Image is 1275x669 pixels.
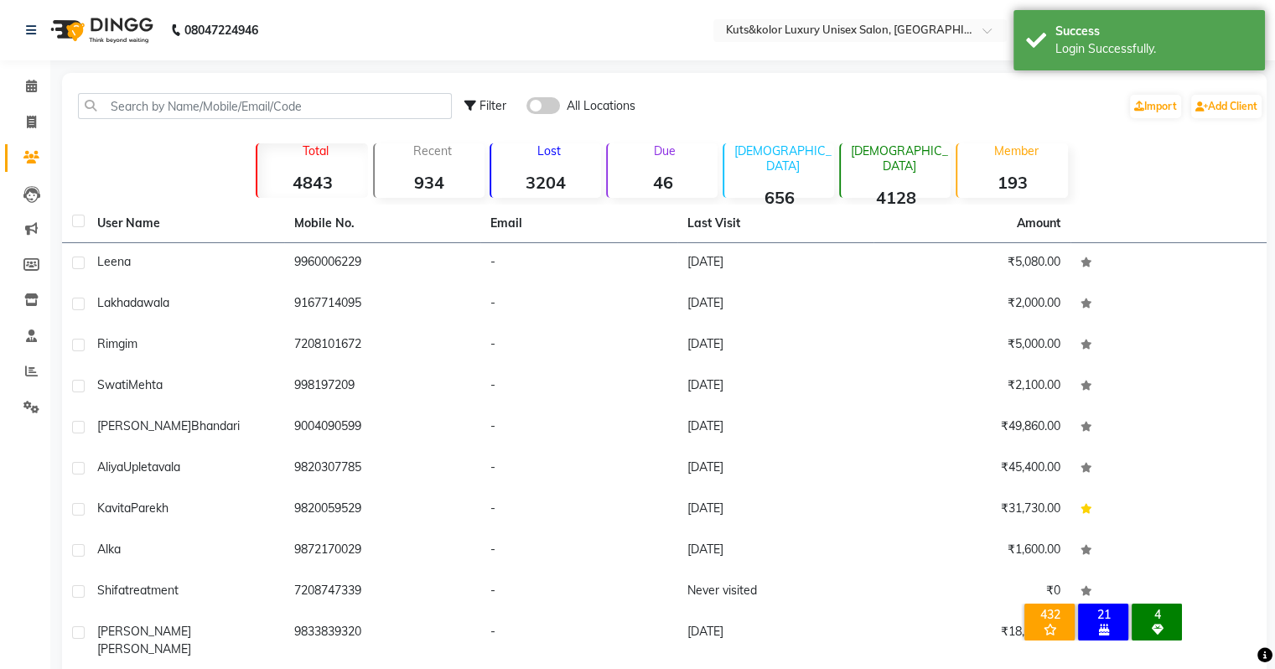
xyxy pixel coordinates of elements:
a: Add Client [1191,95,1262,118]
span: Leena [97,254,131,269]
p: Total [264,143,367,158]
p: Due [611,143,718,158]
span: All Locations [567,97,635,115]
td: - [480,366,677,407]
span: [PERSON_NAME] [97,624,191,639]
span: Alka [97,542,121,557]
td: [DATE] [677,613,874,668]
td: 9833839320 [284,613,481,668]
td: ₹18,000.00 [873,613,1070,668]
p: [DEMOGRAPHIC_DATA] [847,143,951,174]
td: 998197209 [284,366,481,407]
span: Bhandari [191,418,240,433]
span: treatment [125,583,179,598]
div: 432 [1028,607,1071,622]
td: 9960006229 [284,243,481,284]
span: Kavita [97,500,131,516]
th: Last Visit [677,205,874,243]
div: Success [1055,23,1252,40]
img: logo [43,7,158,54]
td: 9820307785 [284,449,481,490]
td: - [480,613,677,668]
span: Lakhadawala [97,295,169,310]
p: Recent [381,143,485,158]
td: [DATE] [677,490,874,531]
td: 9820059529 [284,490,481,531]
span: Shifa [97,583,125,598]
b: 08047224946 [184,7,258,54]
td: - [480,449,677,490]
td: 9872170029 [284,531,481,572]
td: ₹2,000.00 [873,284,1070,325]
td: - [480,572,677,613]
td: ₹45,400.00 [873,449,1070,490]
td: ₹0 [873,572,1070,613]
input: Search by Name/Mobile/Email/Code [78,93,452,119]
td: ₹31,730.00 [873,490,1070,531]
td: ₹1,600.00 [873,531,1070,572]
strong: 4128 [841,187,951,208]
td: - [480,490,677,531]
p: Lost [498,143,601,158]
th: Mobile No. [284,205,481,243]
td: ₹5,080.00 [873,243,1070,284]
div: Login Successfully. [1055,40,1252,58]
td: - [480,243,677,284]
td: 9004090599 [284,407,481,449]
td: - [480,284,677,325]
div: 4 [1135,607,1179,622]
td: [DATE] [677,284,874,325]
span: [PERSON_NAME] [97,418,191,433]
span: Rimgim [97,336,137,351]
strong: 4843 [257,172,367,193]
td: 7208747339 [284,572,481,613]
span: Upletavala [123,459,180,475]
th: User Name [87,205,284,243]
td: - [480,325,677,366]
span: Mehta [128,377,163,392]
span: Swati [97,377,128,392]
span: [PERSON_NAME] [97,641,191,656]
td: Never visited [677,572,874,613]
td: [DATE] [677,366,874,407]
span: Filter [479,98,506,113]
td: [DATE] [677,531,874,572]
strong: 3204 [491,172,601,193]
th: Email [480,205,677,243]
td: [DATE] [677,243,874,284]
td: [DATE] [677,407,874,449]
strong: 656 [724,187,834,208]
span: Aliya [97,459,123,475]
td: ₹49,860.00 [873,407,1070,449]
strong: 193 [957,172,1067,193]
td: ₹5,000.00 [873,325,1070,366]
span: Parekh [131,500,168,516]
strong: 934 [375,172,485,193]
td: - [480,407,677,449]
p: Member [964,143,1067,158]
p: [DEMOGRAPHIC_DATA] [731,143,834,174]
td: [DATE] [677,449,874,490]
td: 7208101672 [284,325,481,366]
td: [DATE] [677,325,874,366]
div: 21 [1081,607,1125,622]
strong: 46 [608,172,718,193]
td: - [480,531,677,572]
td: ₹2,100.00 [873,366,1070,407]
th: Amount [1007,205,1070,242]
a: Import [1130,95,1181,118]
td: 9167714095 [284,284,481,325]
